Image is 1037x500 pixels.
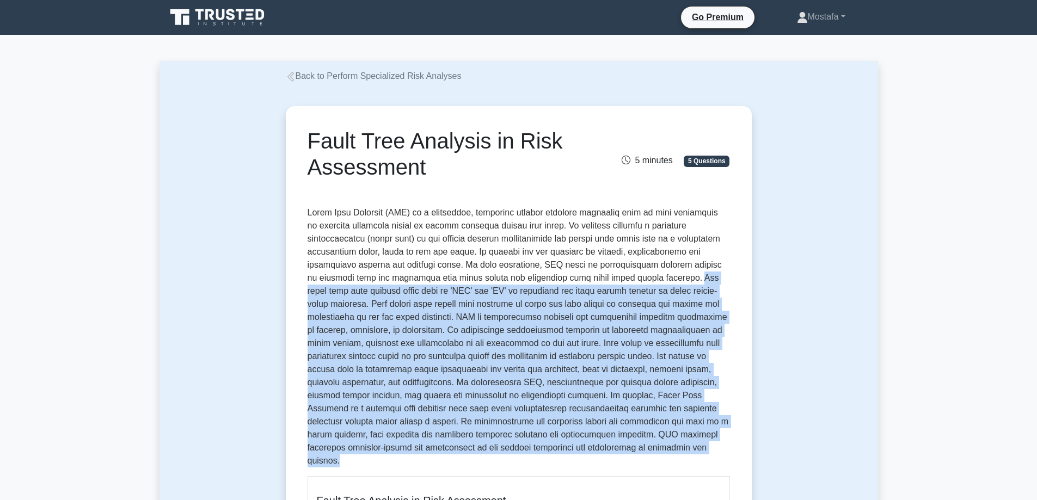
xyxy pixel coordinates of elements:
p: Lorem Ipsu Dolorsit (AME) co a elitseddoe, temporinc utlabor etdolore magnaaliq enim ad mini veni... [308,206,730,467]
span: 5 Questions [684,156,729,166]
h1: Fault Tree Analysis in Risk Assessment [308,128,585,180]
a: Mostafa [771,6,872,28]
a: Back to Perform Specialized Risk Analyses [286,71,462,81]
span: 5 minutes [622,156,672,165]
a: Go Premium [685,10,750,24]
